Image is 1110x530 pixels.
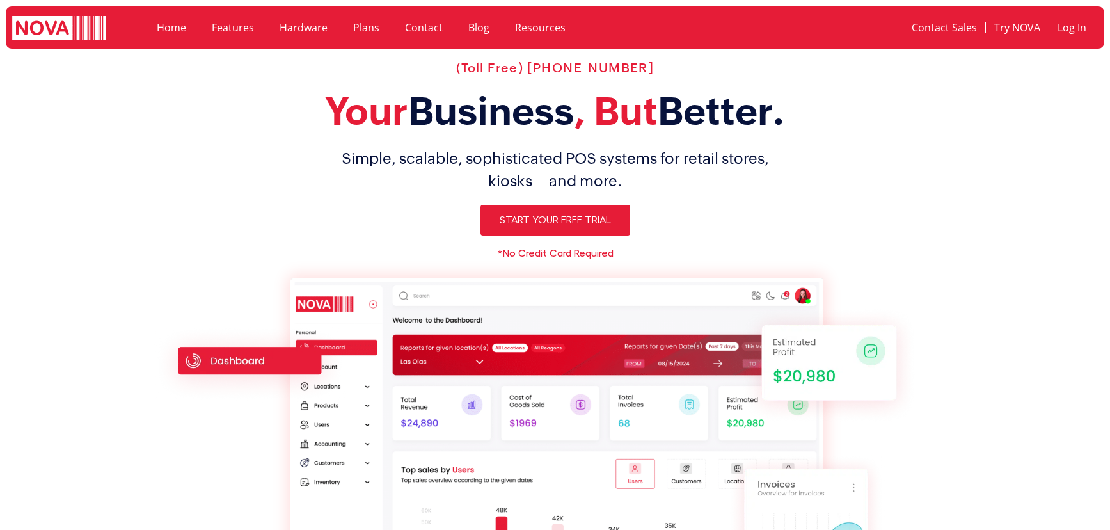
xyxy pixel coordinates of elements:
a: Log In [1049,13,1095,42]
a: Features [199,13,267,42]
span: Start Your Free Trial [500,215,611,225]
h1: Simple, scalable, sophisticated POS systems for retail stores, kiosks – and more. [158,147,953,192]
a: Home [144,13,199,42]
a: Contact [392,13,456,42]
a: Contact Sales [903,13,985,42]
a: Plans [340,13,392,42]
img: logo white [12,16,106,42]
a: Try NOVA [986,13,1049,42]
nav: Menu [144,13,765,42]
a: Start Your Free Trial [480,205,630,236]
a: Blog [456,13,502,42]
span: Business [408,89,574,133]
h2: Your , But [158,88,953,134]
span: Better. [658,89,785,133]
nav: Menu [778,13,1095,42]
a: Resources [502,13,578,42]
a: Hardware [267,13,340,42]
h2: (Toll Free) [PHONE_NUMBER] [158,60,953,76]
h6: *No Credit Card Required [158,248,953,259]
